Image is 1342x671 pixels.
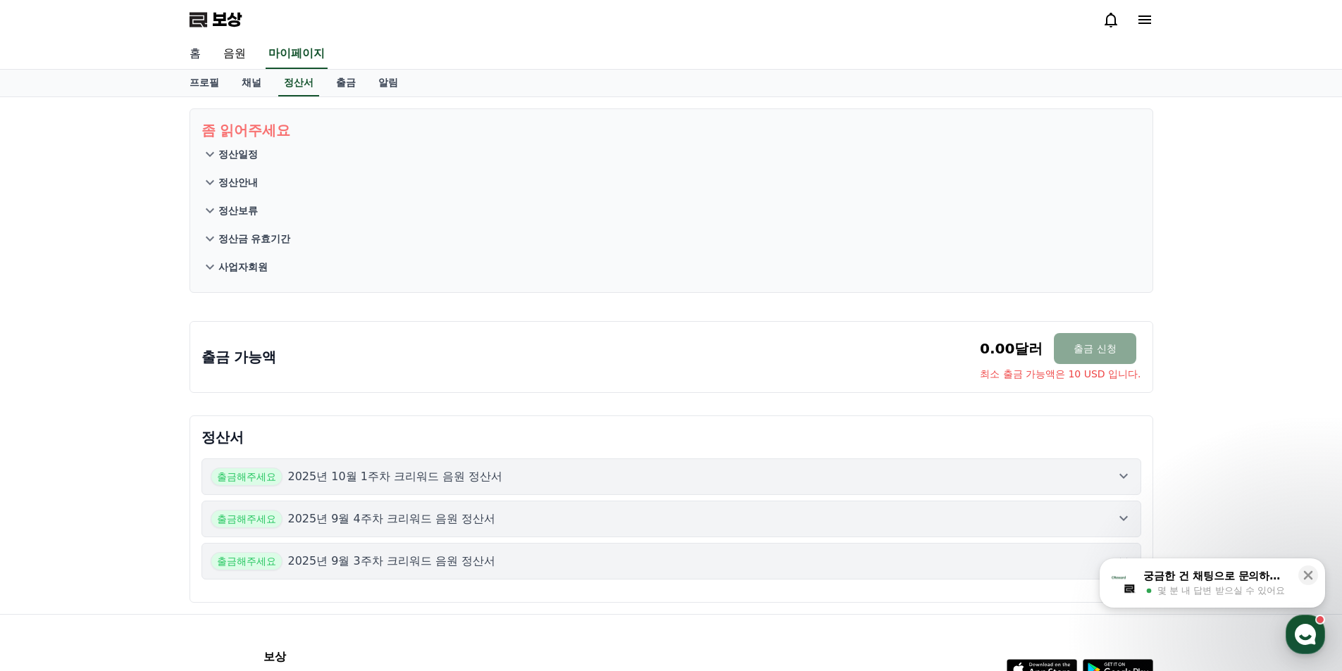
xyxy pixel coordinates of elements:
[278,70,319,96] a: 정산서
[212,39,257,69] a: 음원
[288,470,503,483] font: 2025년 10월 1주차 크리워드 음원 정산서
[367,70,409,96] a: 알림
[218,149,258,160] font: 정산일정
[178,70,230,96] a: 프로필
[230,70,273,96] a: 채널
[266,39,328,69] a: 마이페이지
[201,349,277,365] font: 출금 가능액
[190,46,201,60] font: 홈
[288,554,496,567] font: 2025년 9월 3주차 크리워드 음원 정산서
[288,512,496,525] font: 2025년 9월 4주차 크리워드 음원 정산서
[223,46,246,60] font: 음원
[980,368,1141,380] font: 최소 출금 가능액은 10 USD 입니다.
[212,10,242,30] font: 보상
[980,340,1043,357] font: 0.00달러
[325,70,367,96] a: 출금
[4,446,93,482] a: 홈
[201,253,1141,281] button: 사업자회원
[218,468,235,479] span: 설정
[378,77,398,88] font: 알림
[201,140,1141,168] button: 정산일정
[178,39,212,69] a: 홈
[1054,333,1136,364] button: 출금 신청
[201,429,244,446] font: 정산서
[201,501,1141,537] button: 출금해주세요 2025년 9월 4주차 크리워드 음원 정산서
[263,650,286,663] font: 보상
[218,177,258,188] font: 정산안내
[242,77,261,88] font: 채널
[201,168,1141,196] button: 정산안내
[218,261,268,272] font: 사업자회원
[129,468,146,479] span: 대화
[201,543,1141,579] button: 출금해주세요 2025년 9월 3주차 크리워드 음원 정산서
[44,468,53,479] span: 홈
[217,556,276,567] font: 출금해주세요
[218,233,291,244] font: 정산금 유효기간
[217,513,276,525] font: 출금해주세요
[190,77,219,88] font: 프로필
[284,77,313,88] font: 정산서
[218,205,258,216] font: 정산보류
[336,77,356,88] font: 출금
[190,8,242,31] a: 보상
[201,225,1141,253] button: 정산금 유효기간
[201,122,291,139] font: 좀 읽어주세요
[201,458,1141,495] button: 출금해주세요 2025년 10월 1주차 크리워드 음원 정산서
[182,446,271,482] a: 설정
[1074,343,1116,354] font: 출금 신청
[93,446,182,482] a: 대화
[268,46,325,60] font: 마이페이지
[201,196,1141,225] button: 정산보류
[217,471,276,482] font: 출금해주세요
